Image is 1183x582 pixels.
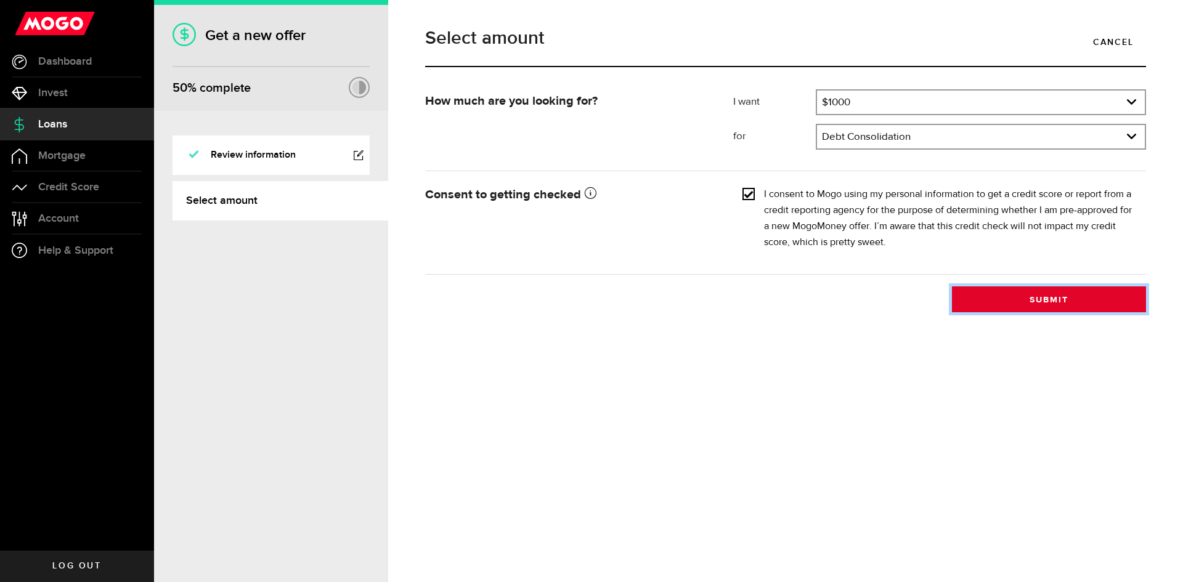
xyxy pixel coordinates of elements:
[733,129,816,144] label: for
[173,181,388,220] a: Select amount
[10,5,47,42] button: Open LiveChat chat widget
[425,29,1146,47] h1: Select amount
[38,150,86,161] span: Mortgage
[742,187,755,199] input: I consent to Mogo using my personal information to get a credit score or report from a credit rep...
[38,119,67,130] span: Loans
[52,562,101,570] span: Log out
[425,188,596,201] strong: Consent to getting checked
[38,182,99,193] span: Credit Score
[38,56,92,67] span: Dashboard
[38,213,79,224] span: Account
[817,125,1145,148] a: expand select
[952,286,1146,312] button: Submit
[817,91,1145,114] a: expand select
[173,135,370,175] a: Review information
[173,26,370,44] h1: Get a new offer
[38,87,68,99] span: Invest
[1081,29,1146,55] a: Cancel
[173,77,251,99] div: % complete
[38,245,113,256] span: Help & Support
[733,95,816,110] label: I want
[764,187,1137,251] label: I consent to Mogo using my personal information to get a credit score or report from a credit rep...
[425,95,598,107] strong: How much are you looking for?
[173,81,187,95] span: 50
